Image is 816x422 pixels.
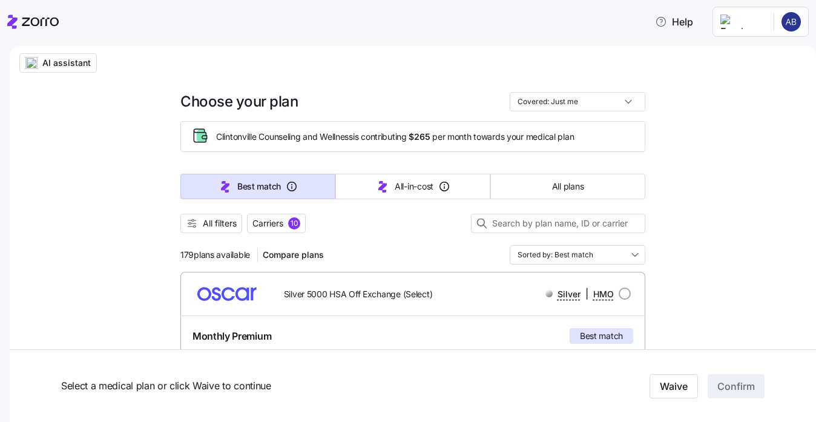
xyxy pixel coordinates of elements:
[263,249,324,261] span: Compare plans
[237,180,281,193] span: Best match
[395,180,433,193] span: All-in-cost
[471,214,645,233] input: Search by plan name, ID or carrier
[708,374,765,398] button: Confirm
[19,53,97,73] button: AI assistant
[545,286,614,302] div: |
[650,374,698,398] button: Waive
[284,288,433,300] span: Silver 5000 HSA Off Exchange (Select)
[558,288,581,300] span: Silver
[655,15,693,29] span: Help
[645,10,703,34] button: Help
[717,379,755,394] span: Confirm
[192,329,271,344] span: Monthly Premium
[720,15,764,29] img: Employer logo
[288,217,300,229] div: 10
[409,131,430,143] span: $265
[781,12,801,31] img: 4ea88503b392467ac832a7af8db086d9
[216,131,574,143] span: Clintonville Counseling and Wellness is contributing per month towards your medical plan
[190,279,265,308] img: Oscar
[42,57,91,69] span: AI assistant
[180,92,298,111] h1: Choose your plan
[180,214,242,233] button: All filters
[61,378,527,394] span: Select a medical plan or click Waive to continue
[510,245,645,265] input: Order by dropdown
[203,217,237,229] span: All filters
[180,249,250,261] span: 179 plans available
[580,330,623,342] span: Best match
[552,180,584,193] span: All plans
[258,245,329,265] button: Compare plans
[660,379,688,394] span: Waive
[247,214,306,233] button: Carriers10
[25,57,38,69] img: ai-icon.png
[593,288,614,300] span: HMO
[252,217,283,229] span: Carriers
